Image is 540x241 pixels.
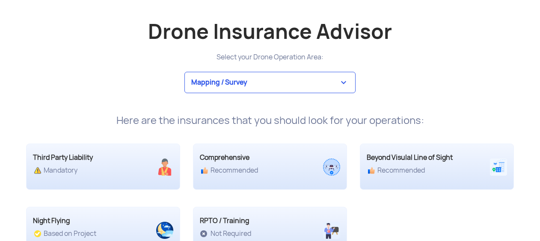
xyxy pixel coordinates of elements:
div: Not Required [200,229,302,238]
img: ic_advisorbvlos.png [490,159,507,176]
div: Third Party Liability [33,153,135,163]
div: Comprehensive [200,153,302,163]
div: Night Flying [33,216,135,226]
div: Recommended [200,166,302,175]
div: Recommended [367,166,469,175]
div: Here are the insurances that you should look for your operations: [20,115,520,126]
div: RPTO / Training [200,216,302,226]
div: Mandatory [33,166,135,175]
img: ic_advisorthirdparty.png [156,159,173,176]
div: Beyond Visulal Line of Sight [367,153,469,163]
h2: Drone Insurance Advisor [26,21,514,43]
img: ic_advisornight.png [156,222,173,239]
div: Based on Project [33,229,135,238]
img: ic_advisorcomprehensive.png [323,159,340,176]
img: ic_training.png [323,222,340,239]
div: Select your Drone Operation Area: [20,51,520,63]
